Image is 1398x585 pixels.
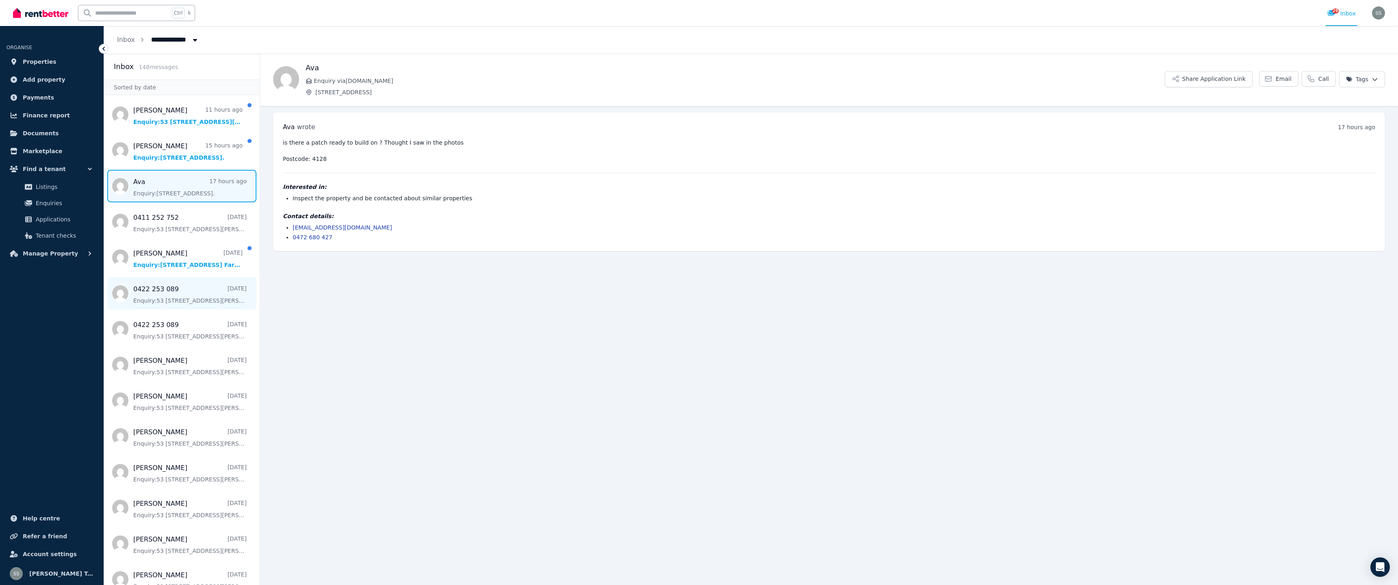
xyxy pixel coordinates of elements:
[1346,75,1368,83] span: Tags
[1302,71,1336,87] a: Call
[23,110,70,120] span: Finance report
[36,198,91,208] span: Enquiries
[188,10,191,16] span: k
[7,528,97,544] a: Refer a friend
[7,54,97,70] a: Properties
[10,227,94,244] a: Tenant checks
[314,77,1165,85] span: Enquiry via [DOMAIN_NAME]
[23,128,59,138] span: Documents
[133,141,243,162] a: [PERSON_NAME]15 hours agoEnquiry:[STREET_ADDRESS].
[133,463,247,483] a: [PERSON_NAME][DATE]Enquiry:53 [STREET_ADDRESS][PERSON_NAME].
[10,211,94,227] a: Applications
[133,392,247,412] a: [PERSON_NAME][DATE]Enquiry:53 [STREET_ADDRESS][PERSON_NAME].
[133,284,247,305] a: 0422 253 089[DATE]Enquiry:53 [STREET_ADDRESS][PERSON_NAME].
[7,546,97,562] a: Account settings
[23,146,62,156] span: Marketplace
[1332,9,1339,13] span: 29
[36,182,91,192] span: Listings
[1276,75,1292,83] span: Email
[23,549,77,559] span: Account settings
[139,64,178,70] span: 148 message s
[23,164,66,174] span: Find a tenant
[10,179,94,195] a: Listings
[133,249,243,269] a: [PERSON_NAME][DATE]Enquiry:[STREET_ADDRESS] Farms.
[283,212,1375,220] h4: Contact details:
[114,61,134,72] h2: Inbox
[283,183,1375,191] h4: Interested in:
[7,45,32,50] span: ORGANISE
[133,106,243,126] a: [PERSON_NAME]11 hours agoEnquiry:53 [STREET_ADDRESS][PERSON_NAME].
[293,224,392,231] a: [EMAIL_ADDRESS][DOMAIN_NAME]
[133,356,247,376] a: [PERSON_NAME][DATE]Enquiry:53 [STREET_ADDRESS][PERSON_NAME].
[7,161,97,177] button: Find a tenant
[7,107,97,123] a: Finance report
[7,510,97,526] a: Help centre
[23,57,56,67] span: Properties
[117,36,135,43] a: Inbox
[104,80,260,95] div: Sorted by date
[36,231,91,240] span: Tenant checks
[293,194,1375,202] li: Inspect the property and be contacted about similar properties
[315,88,1165,96] span: [STREET_ADDRESS]
[172,8,185,18] span: Ctrl
[283,139,1375,163] pre: is there a patch ready to build on ? Thought I saw in the photos Postcode: 4128
[297,123,315,131] span: wrote
[29,569,94,578] span: [PERSON_NAME] Total Real Estate
[133,320,247,340] a: 0422 253 089[DATE]Enquiry:53 [STREET_ADDRESS][PERSON_NAME].
[133,499,247,519] a: [PERSON_NAME][DATE]Enquiry:53 [STREET_ADDRESS][PERSON_NAME].
[1372,6,1385,19] img: Sue Seivers Total Real Estate
[10,195,94,211] a: Enquiries
[23,75,65,84] span: Add property
[7,245,97,262] button: Manage Property
[283,123,295,131] span: Ava
[7,71,97,88] a: Add property
[1165,71,1253,87] button: Share Application Link
[133,213,247,233] a: 0411 252 752[DATE]Enquiry:53 [STREET_ADDRESS][PERSON_NAME].
[133,535,247,555] a: [PERSON_NAME][DATE]Enquiry:53 [STREET_ADDRESS][PERSON_NAME].
[23,513,60,523] span: Help centre
[1370,557,1390,577] div: Open Intercom Messenger
[36,214,91,224] span: Applications
[306,62,1165,74] h1: Ava
[10,567,23,580] img: Sue Seivers Total Real Estate
[7,125,97,141] a: Documents
[23,531,67,541] span: Refer a friend
[1318,75,1329,83] span: Call
[273,66,299,92] img: Ava
[13,7,68,19] img: RentBetter
[7,89,97,106] a: Payments
[133,177,247,197] a: Ava17 hours agoEnquiry:[STREET_ADDRESS].
[1339,71,1385,87] button: Tags
[293,234,332,240] a: 0472 680 427
[1338,124,1375,130] time: 17 hours ago
[23,93,54,102] span: Payments
[23,249,78,258] span: Manage Property
[104,26,212,54] nav: Breadcrumb
[133,427,247,448] a: [PERSON_NAME][DATE]Enquiry:53 [STREET_ADDRESS][PERSON_NAME].
[1259,71,1298,87] a: Email
[1327,9,1356,17] div: Inbox
[7,143,97,159] a: Marketplace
